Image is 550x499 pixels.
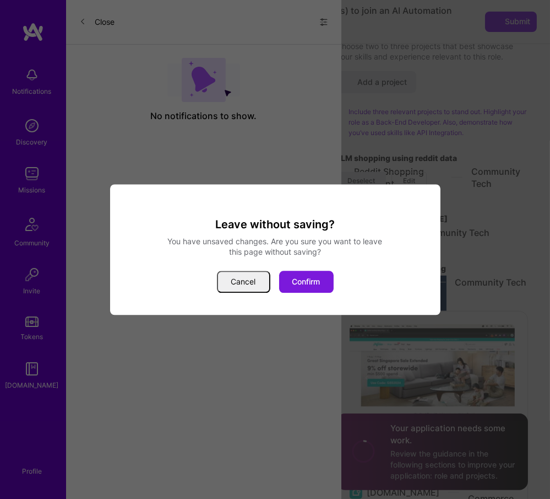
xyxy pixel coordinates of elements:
button: Cancel [217,271,270,293]
button: Confirm [279,271,334,293]
h3: Leave without saving? [123,217,427,232]
div: this page without saving? [123,247,427,258]
div: You have unsaved changes. Are you sure you want to leave [123,236,427,247]
div: modal [110,184,440,315]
